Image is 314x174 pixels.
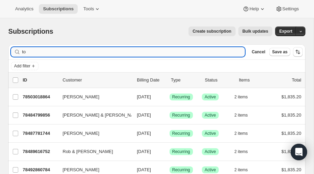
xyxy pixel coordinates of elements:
span: [PERSON_NAME] [63,94,99,100]
button: Bulk updates [238,26,272,36]
span: Rob & [PERSON_NAME] [63,148,113,155]
p: 78503018864 [23,94,57,100]
span: Active [205,131,216,136]
button: Settings [271,4,303,14]
p: 78484799856 [23,112,57,119]
button: 2 items [235,129,256,138]
div: 78487781744[PERSON_NAME][DATE]SuccessRecurringSuccessActive2 items$1,835.20 [23,129,301,138]
span: [DATE] [137,94,151,99]
button: Help [238,4,270,14]
p: Billing Date [137,77,165,84]
span: Recurring [172,112,190,118]
span: [DATE] [137,112,151,118]
span: Active [205,167,216,173]
p: Status [205,77,234,84]
button: Save as [269,48,290,56]
span: Subscriptions [8,28,53,35]
div: 78503018864[PERSON_NAME][DATE]SuccessRecurringSuccessActive2 items$1,835.20 [23,92,301,102]
span: Bulk updates [242,29,268,34]
span: Save as [272,49,288,55]
span: Subscriptions [43,6,74,12]
span: 2 items [235,112,248,118]
span: $1,835.20 [281,149,301,154]
p: 78492860784 [23,166,57,173]
button: Sort the results [293,47,303,57]
span: Active [205,149,216,154]
button: [PERSON_NAME] & [PERSON_NAME] [58,110,127,121]
span: Active [205,112,216,118]
span: $1,835.20 [281,94,301,99]
button: Add filter [11,62,39,70]
p: ID [23,77,57,84]
span: Add filter [14,63,30,69]
p: Customer [63,77,131,84]
span: Settings [282,6,299,12]
span: [PERSON_NAME] [63,166,99,173]
span: 2 items [235,149,248,154]
span: Help [249,6,259,12]
span: Recurring [172,94,190,100]
span: $1,835.20 [281,167,301,172]
p: 78489616752 [23,148,57,155]
button: Analytics [11,4,37,14]
button: [PERSON_NAME] [58,91,127,102]
div: 78489616752Rob & [PERSON_NAME][DATE]SuccessRecurringSuccessActive2 items$1,835.20 [23,147,301,156]
span: Tools [83,6,94,12]
button: [PERSON_NAME] [58,128,127,139]
span: [DATE] [137,149,151,154]
p: 78487781744 [23,130,57,137]
div: Type [171,77,199,84]
button: Rob & [PERSON_NAME] [58,146,127,157]
span: Cancel [252,49,265,55]
span: Recurring [172,167,190,173]
button: 2 items [235,92,256,102]
div: Open Intercom Messenger [291,144,307,160]
span: [DATE] [137,167,151,172]
span: Active [205,94,216,100]
button: 2 items [235,110,256,120]
p: Total [292,77,301,84]
button: Export [275,26,296,36]
input: Filter subscribers [22,47,245,57]
button: 2 items [235,147,256,156]
span: $1,835.20 [281,112,301,118]
button: Cancel [249,48,268,56]
div: Items [239,77,267,84]
span: 2 items [235,131,248,136]
span: Recurring [172,149,190,154]
span: Export [279,29,292,34]
span: [PERSON_NAME] [63,130,99,137]
span: Recurring [172,131,190,136]
span: 2 items [235,94,248,100]
div: 78484799856[PERSON_NAME] & [PERSON_NAME][DATE]SuccessRecurringSuccessActive2 items$1,835.20 [23,110,301,120]
div: IDCustomerBilling DateTypeStatusItemsTotal [23,77,301,84]
button: Tools [79,4,105,14]
span: Create subscription [193,29,231,34]
button: Subscriptions [39,4,78,14]
span: 2 items [235,167,248,173]
button: Create subscription [188,26,236,36]
span: $1,835.20 [281,131,301,136]
span: Analytics [15,6,33,12]
span: [DATE] [137,131,151,136]
span: [PERSON_NAME] & [PERSON_NAME] [63,112,142,119]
